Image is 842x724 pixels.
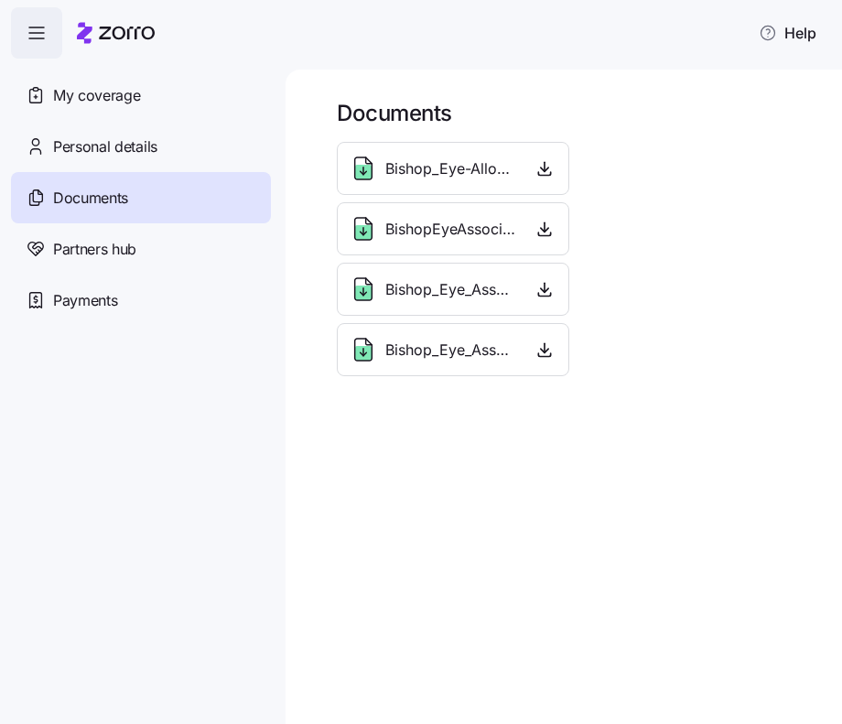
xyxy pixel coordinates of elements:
[53,187,128,210] span: Documents
[11,70,271,121] a: My coverage
[53,84,140,107] span: My coverage
[11,121,271,172] a: Personal details
[759,22,816,44] span: Help
[385,278,517,301] span: Bishop_Eye_Associates_-_Allowance_Model_-_2025.pdf
[11,223,271,275] a: Partners hub
[11,275,271,326] a: Payments
[53,238,136,261] span: Partners hub
[337,99,816,127] h1: Documents
[385,218,517,241] span: BishopEyeAssociates-ICHRAPlanDoc-2024.pdf
[53,289,117,312] span: Payments
[385,339,517,362] span: Bishop_Eye_Associates_-_Notice_-_2025.pdf
[11,172,271,223] a: Documents
[385,157,517,180] span: Bishop_Eye-Allowances-2024.pdf
[744,15,831,51] button: Help
[53,135,157,158] span: Personal details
